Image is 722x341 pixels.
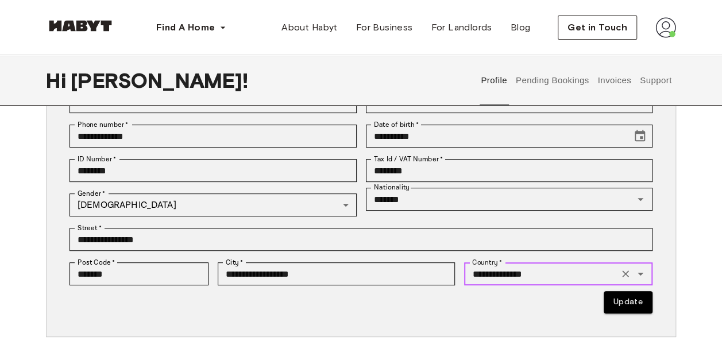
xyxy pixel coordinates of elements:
a: For Landlords [422,16,501,39]
button: Support [638,55,673,106]
label: Phone number [78,119,129,130]
button: Pending Bookings [514,55,590,106]
span: Blog [511,21,531,34]
button: Clear [617,266,634,282]
button: Profile [480,55,509,106]
label: ID Number [78,154,116,164]
a: Blog [501,16,540,39]
label: Date of birth [374,119,419,130]
label: City [226,257,244,268]
button: Invoices [596,55,632,106]
button: Open [632,266,648,282]
span: For Business [356,21,413,34]
label: Tax Id / VAT Number [374,154,443,164]
label: Country [472,257,502,268]
button: Open [632,191,648,207]
button: Get in Touch [558,15,637,40]
label: Post Code [78,257,115,268]
label: Street [78,223,102,233]
span: [PERSON_NAME] ! [71,68,248,92]
span: Hi [46,68,71,92]
button: Update [604,291,652,313]
div: user profile tabs [477,55,676,106]
label: Nationality [374,183,410,192]
span: About Habyt [281,21,337,34]
a: About Habyt [272,16,346,39]
img: Habyt [46,20,115,32]
button: Find A Home [147,16,235,39]
button: Choose date, selected date is Aug 14, 1990 [628,125,651,148]
span: Find A Home [156,21,215,34]
span: For Landlords [431,21,492,34]
a: For Business [347,16,422,39]
label: Gender [78,188,105,199]
img: avatar [655,17,676,38]
span: Get in Touch [567,21,627,34]
div: [DEMOGRAPHIC_DATA] [70,193,357,216]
